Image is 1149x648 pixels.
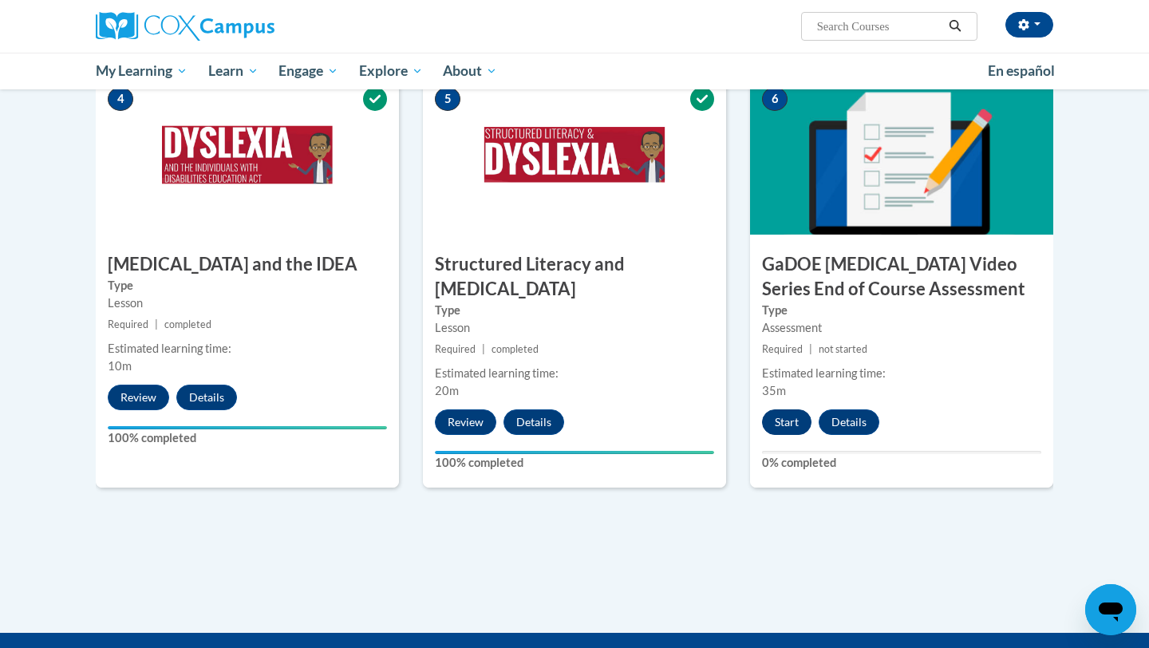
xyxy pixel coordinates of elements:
span: Required [108,318,148,330]
button: Review [108,385,169,410]
a: About [433,53,508,89]
div: Lesson [108,294,387,312]
span: My Learning [96,61,188,81]
button: Details [503,409,564,435]
span: not started [819,343,867,355]
a: Explore [349,53,433,89]
span: Engage [278,61,338,81]
span: 5 [435,87,460,111]
span: | [482,343,485,355]
h3: [MEDICAL_DATA] and the IDEA [96,252,399,277]
div: Estimated learning time: [435,365,714,382]
button: Search [943,17,967,36]
span: completed [492,343,539,355]
label: 100% completed [435,454,714,472]
span: 20m [435,384,459,397]
label: 100% completed [108,429,387,447]
button: Start [762,409,811,435]
iframe: Button to launch messaging window [1085,584,1136,635]
img: Course Image [423,75,726,235]
span: Required [762,343,803,355]
span: completed [164,318,211,330]
button: Review [435,409,496,435]
label: Type [762,302,1041,319]
div: Lesson [435,319,714,337]
span: Learn [208,61,259,81]
span: Required [435,343,476,355]
span: 10m [108,359,132,373]
label: Type [108,277,387,294]
div: Estimated learning time: [108,340,387,358]
div: Your progress [108,426,387,429]
span: | [809,343,812,355]
input: Search Courses [815,17,943,36]
span: En español [988,62,1055,79]
a: My Learning [85,53,198,89]
span: 6 [762,87,788,111]
img: Course Image [750,75,1053,235]
button: Account Settings [1005,12,1053,38]
a: Learn [198,53,269,89]
div: Estimated learning time: [762,365,1041,382]
label: Type [435,302,714,319]
span: Explore [359,61,423,81]
span: About [443,61,497,81]
div: Assessment [762,319,1041,337]
h3: Structured Literacy and [MEDICAL_DATA] [423,252,726,302]
a: Engage [268,53,349,89]
span: 35m [762,384,786,397]
img: Course Image [96,75,399,235]
div: Your progress [435,451,714,454]
span: | [155,318,158,330]
a: Cox Campus [96,12,399,41]
a: En español [977,54,1065,88]
button: Details [176,385,237,410]
h3: GaDOE [MEDICAL_DATA] Video Series End of Course Assessment [750,252,1053,302]
img: Cox Campus [96,12,274,41]
button: Details [819,409,879,435]
span: 4 [108,87,133,111]
div: Main menu [72,53,1077,89]
label: 0% completed [762,454,1041,472]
